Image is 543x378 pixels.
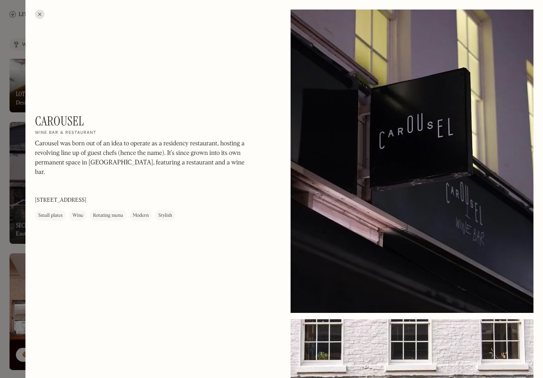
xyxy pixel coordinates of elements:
div: Rotating menu [93,212,123,220]
p: [STREET_ADDRESS] [35,196,86,204]
div: Small plates [38,212,63,220]
h1: Carousel [35,114,84,129]
p: Carousel was born out of an idea to operate as a residency restaurant, hosting a revolving line u... [35,139,250,177]
h2: Wine bar & restaurant [35,130,97,136]
div: Wine [72,212,83,220]
div: Modern [133,212,149,220]
p: ‍ [35,181,250,191]
div: Stylish [158,212,172,220]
